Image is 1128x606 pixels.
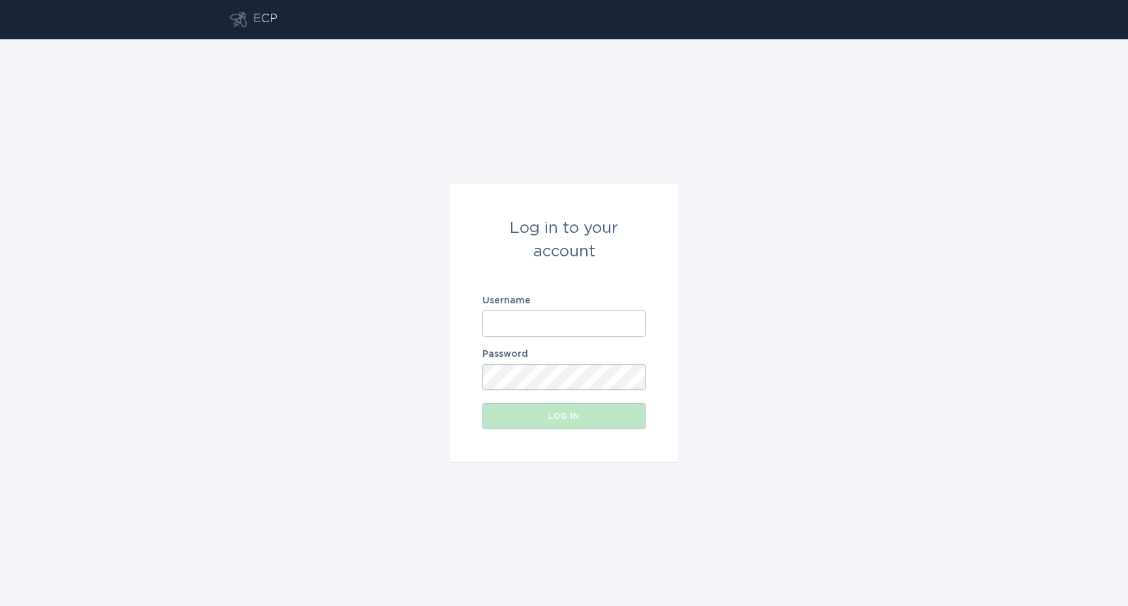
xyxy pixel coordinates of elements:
button: Go to dashboard [230,12,247,27]
label: Password [482,350,646,359]
div: ECP [253,12,277,27]
div: Log in [489,412,639,420]
label: Username [482,296,646,305]
div: Log in to your account [482,217,646,264]
button: Log in [482,403,646,429]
